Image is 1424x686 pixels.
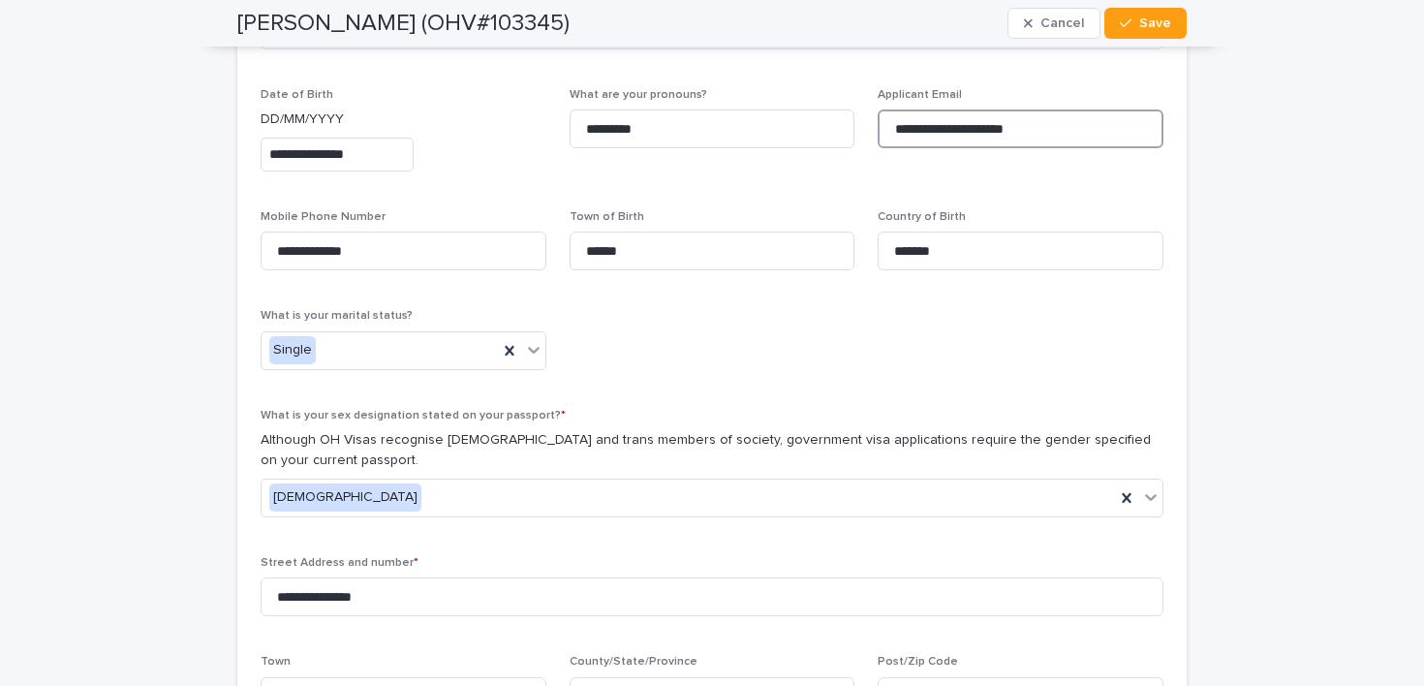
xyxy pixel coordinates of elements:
[261,557,418,569] span: Street Address and number
[570,211,644,223] span: Town of Birth
[1139,16,1171,30] span: Save
[261,310,413,322] span: What is your marital status?
[878,656,958,668] span: Post/Zip Code
[878,211,966,223] span: Country of Birth
[261,89,333,101] span: Date of Birth
[570,89,707,101] span: What are your pronouns?
[261,656,291,668] span: Town
[261,109,546,130] p: DD/MM/YYYY
[261,410,566,421] span: What is your sex designation stated on your passport?
[570,656,697,668] span: County/State/Province
[269,483,421,512] div: [DEMOGRAPHIC_DATA]
[1104,8,1187,39] button: Save
[269,336,316,364] div: Single
[237,10,570,38] h2: [PERSON_NAME] (OHV#103345)
[1040,16,1084,30] span: Cancel
[878,89,962,101] span: Applicant Email
[261,211,386,223] span: Mobile Phone Number
[261,430,1163,471] p: Although OH Visas recognise [DEMOGRAPHIC_DATA] and trans members of society, government visa appl...
[1007,8,1100,39] button: Cancel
